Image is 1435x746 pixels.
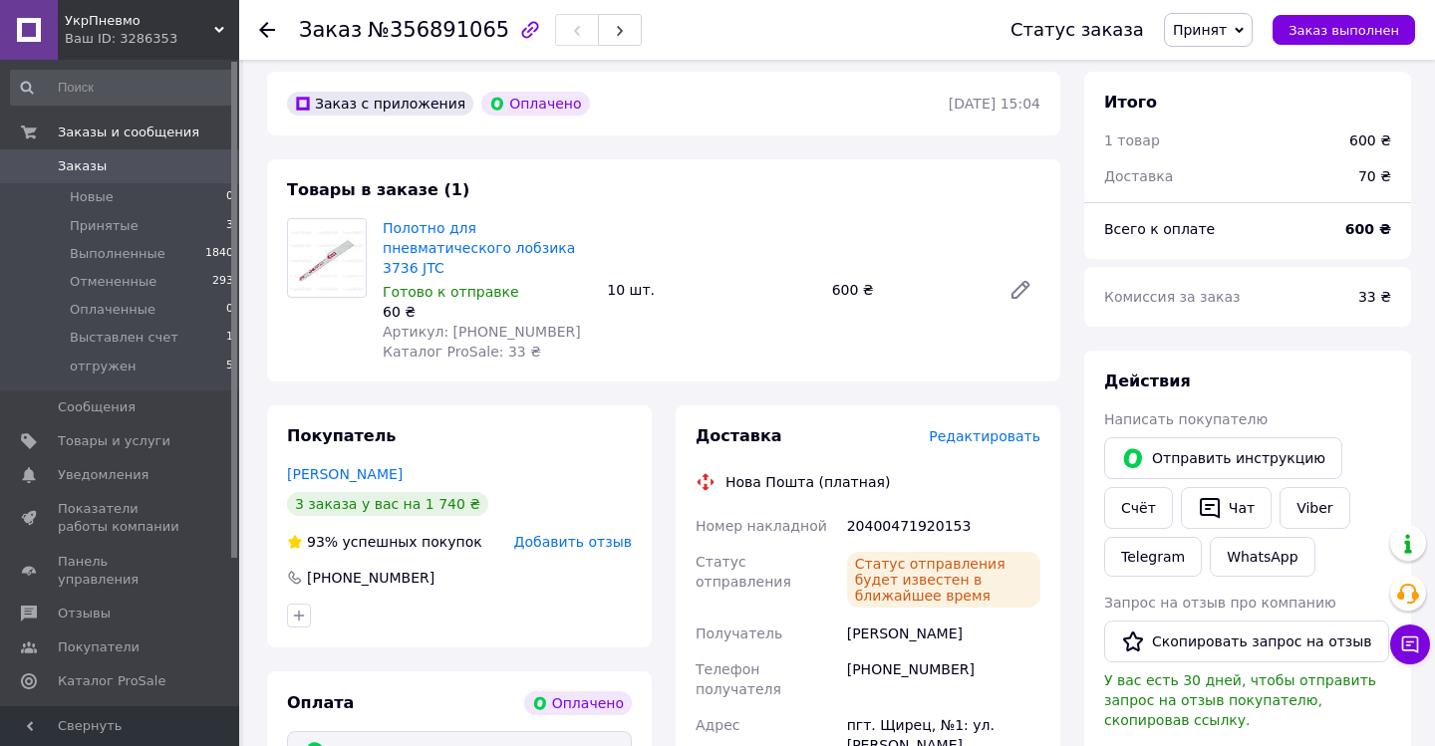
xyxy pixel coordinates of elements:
input: Поиск [10,70,235,106]
button: Cчёт [1104,487,1173,529]
span: Добавить отзыв [514,534,632,550]
button: Чат [1181,487,1272,529]
span: Покупатели [58,638,140,656]
span: Заказ выполнен [1289,23,1399,38]
b: 600 ₴ [1345,221,1391,237]
a: Редактировать [1001,270,1040,310]
span: 3 [226,217,233,235]
a: [PERSON_NAME] [287,466,403,482]
span: 1 товар [1104,132,1160,148]
span: Новые [70,188,114,206]
a: Полотно для пневматического лобзика 3736 JTC [383,220,575,276]
span: Адрес [696,717,739,733]
button: Скопировать запрос на отзыв [1104,621,1389,662]
span: Отмененные [70,273,156,291]
span: Комиссия за заказ [1104,289,1241,305]
span: Редактировать [929,428,1040,444]
button: Чат с покупателем [1390,624,1430,664]
div: Заказ с приложения [287,92,473,116]
button: Отправить инструкцию [1104,437,1342,479]
span: 293 [212,273,233,291]
div: Ваш ID: 3286353 [65,30,239,48]
span: Принятые [70,217,139,235]
div: [PHONE_NUMBER] [843,651,1044,707]
span: Итого [1104,93,1157,112]
div: [PHONE_NUMBER] [305,568,436,588]
span: Товары и услуги [58,432,170,450]
span: Телефон получателя [696,661,781,697]
span: Артикул: [PHONE_NUMBER] [383,324,581,340]
div: 10 шт. [599,276,823,304]
span: Оплата [287,693,354,712]
span: Заказы и сообщения [58,124,199,141]
span: Заказы [58,157,107,175]
span: Принят [1173,22,1227,38]
span: 5 [226,358,233,375]
span: Выставлен счет [70,329,178,347]
span: Отзывы [58,605,111,622]
span: Уведомления [58,466,148,484]
span: Показатели работы компании [58,500,184,536]
span: №356891065 [368,18,509,42]
div: Оплачено [524,691,632,715]
span: Панель управления [58,553,184,589]
span: Сообщения [58,398,136,416]
div: Статус заказа [1010,20,1144,40]
span: 1840 [205,245,233,263]
span: Покупатель [287,426,396,445]
span: 33 ₴ [1358,289,1391,305]
span: 93% [307,534,338,550]
div: 3 заказа у вас на 1 740 ₴ [287,492,488,516]
span: Написать покупателю [1104,411,1268,427]
time: [DATE] 15:04 [949,96,1040,112]
span: Каталог ProSale: 33 ₴ [383,344,541,360]
span: Всего к оплате [1104,221,1215,237]
div: 600 ₴ [824,276,993,304]
span: Доставка [1104,168,1173,184]
span: Заказ [299,18,362,42]
span: Номер накладной [696,518,827,534]
span: Статус отправления [696,554,791,590]
div: [PERSON_NAME] [843,616,1044,651]
div: 60 ₴ [383,302,591,322]
span: Каталог ProSale [58,672,165,690]
div: 20400471920153 [843,508,1044,544]
span: Оплаченные [70,301,155,319]
span: Выполненные [70,245,165,263]
span: 1 [226,329,233,347]
div: Вернуться назад [259,20,275,40]
span: УкрПневмо [65,12,214,30]
div: Статус отправления будет известен в ближайшее время [847,552,1040,608]
span: Готово к отправке [383,284,519,300]
span: Запрос на отзыв про компанию [1104,595,1336,611]
button: Заказ выполнен [1273,15,1415,45]
div: 70 ₴ [1346,154,1403,198]
span: Доставка [696,426,782,445]
div: 600 ₴ [1349,130,1391,150]
a: Telegram [1104,537,1202,577]
a: WhatsApp [1210,537,1314,577]
img: Полотно для пневматического лобзика 3736 JTC [288,225,366,292]
span: 0 [226,301,233,319]
div: Оплачено [481,92,589,116]
div: успешных покупок [287,532,482,552]
a: Viber [1280,487,1349,529]
span: У вас есть 30 дней, чтобы отправить запрос на отзыв покупателю, скопировав ссылку. [1104,672,1376,728]
span: Действия [1104,372,1191,390]
span: Товары в заказе (1) [287,180,469,199]
span: отгружен [70,358,137,375]
div: Нова Пошта (платная) [720,472,895,492]
span: Получатель [696,625,782,641]
span: 0 [226,188,233,206]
